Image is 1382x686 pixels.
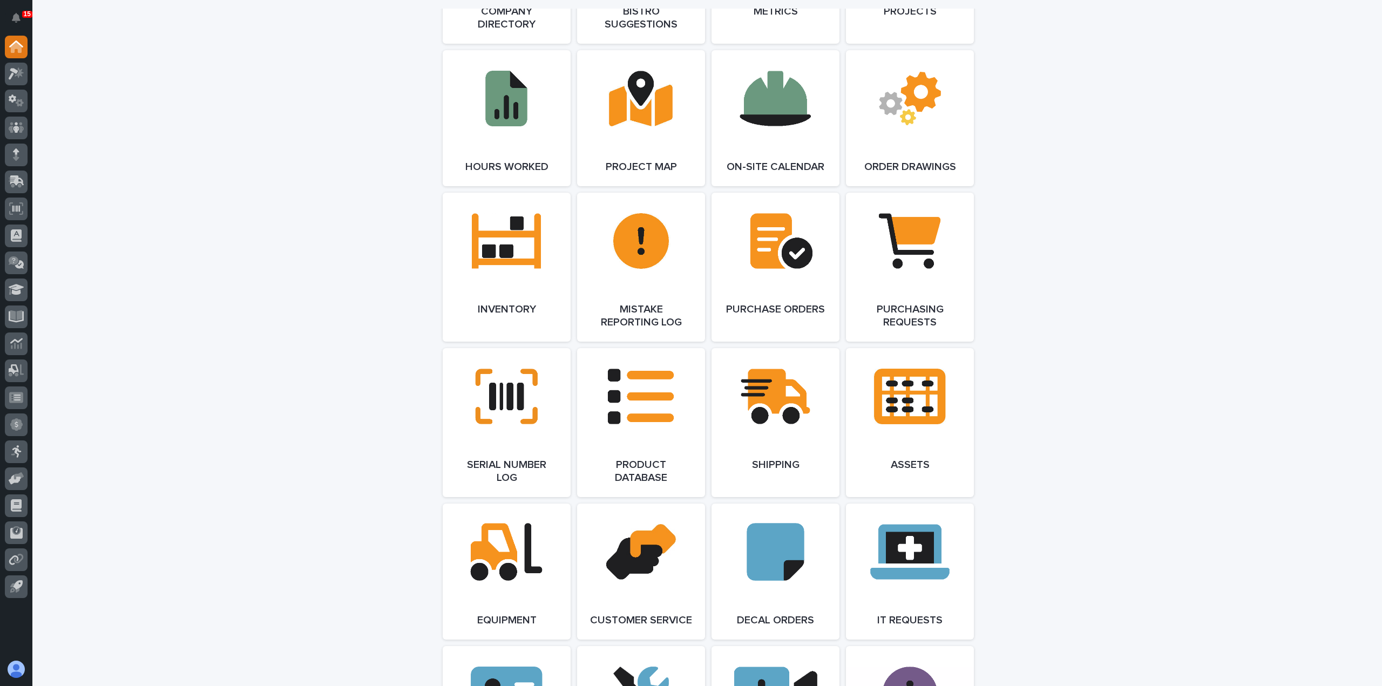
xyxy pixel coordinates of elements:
a: Hours Worked [443,50,571,186]
div: Notifications15 [13,13,28,30]
a: Serial Number Log [443,348,571,497]
a: Assets [846,348,974,497]
button: Notifications [5,6,28,29]
a: Inventory [443,193,571,342]
a: On-Site Calendar [712,50,839,186]
a: Decal Orders [712,504,839,640]
a: Purchase Orders [712,193,839,342]
a: Customer Service [577,504,705,640]
a: Product Database [577,348,705,497]
p: 15 [24,10,31,18]
a: Project Map [577,50,705,186]
button: users-avatar [5,658,28,681]
a: Order Drawings [846,50,974,186]
a: IT Requests [846,504,974,640]
a: Mistake Reporting Log [577,193,705,342]
a: Shipping [712,348,839,497]
a: Equipment [443,504,571,640]
a: Purchasing Requests [846,193,974,342]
